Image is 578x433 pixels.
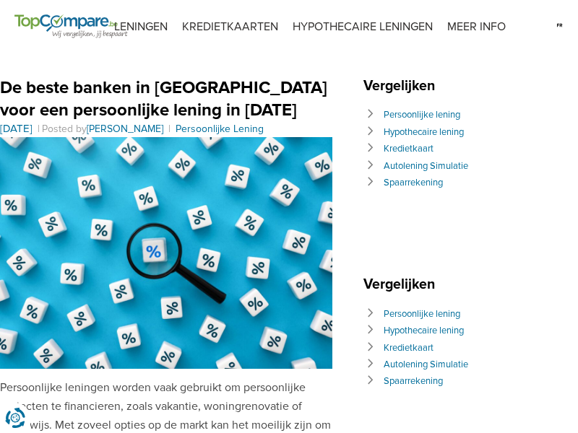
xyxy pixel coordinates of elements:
[384,359,468,370] a: Autolening Simulatie
[87,123,163,135] a: [PERSON_NAME]
[384,177,443,188] a: Spaarrekening
[384,342,433,354] a: Kredietkaart
[384,375,443,387] a: Spaarrekening
[384,109,460,121] a: Persoonlijke lening
[42,123,166,135] span: Posted by
[384,308,460,320] a: Persoonlijke lening
[35,123,42,135] span: |
[556,14,564,36] img: fr.svg
[176,123,264,135] a: Persoonlijke Lening
[166,123,173,135] span: |
[363,77,442,95] span: Vergelijken
[363,276,442,293] span: Vergelijken
[384,126,464,138] a: Hypothecaire lening
[384,325,464,336] a: Hypothecaire lening
[384,160,468,172] a: Autolening Simulatie
[384,143,433,154] a: Kredietkaart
